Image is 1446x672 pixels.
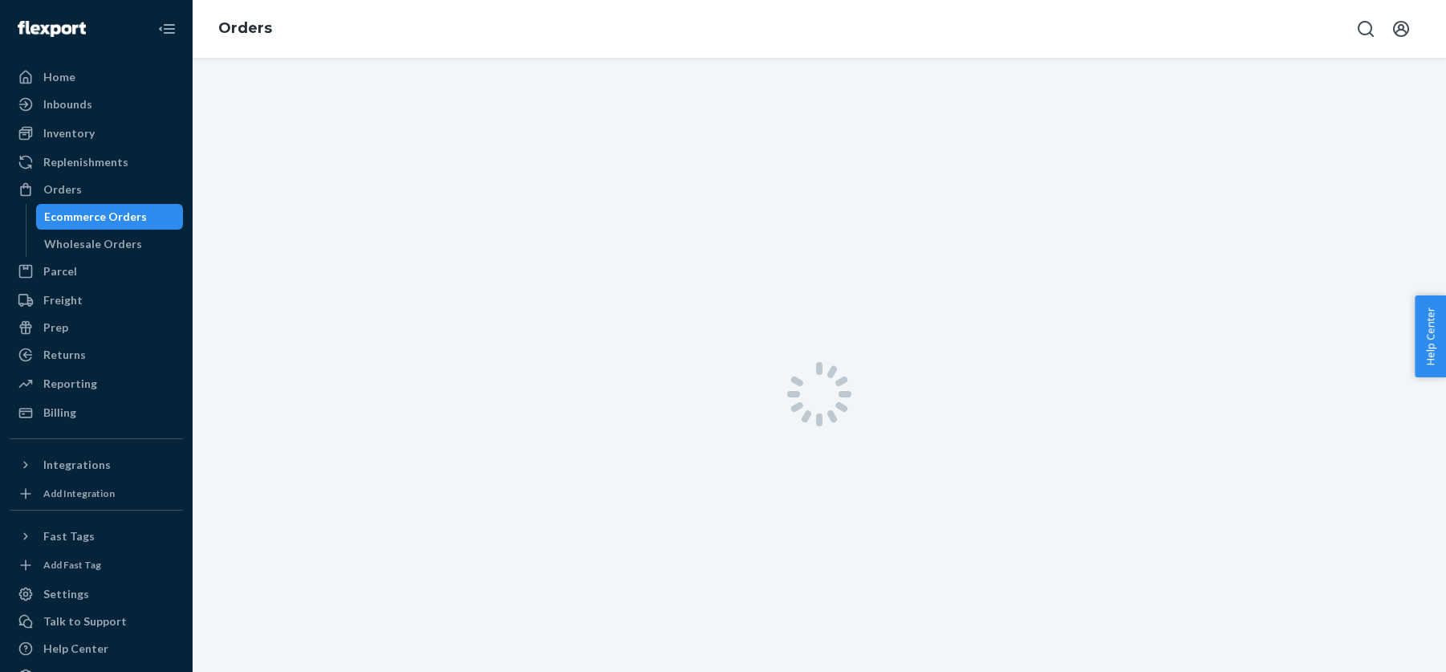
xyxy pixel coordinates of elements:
a: Settings [10,581,183,607]
button: Help Center [1415,295,1446,377]
div: Wholesale Orders [44,236,142,252]
img: Flexport logo [18,21,86,37]
ol: breadcrumbs [205,6,285,52]
a: Ecommerce Orders [36,204,184,230]
div: Home [43,69,75,85]
a: Reporting [10,371,183,397]
a: Orders [218,19,272,37]
div: Parcel [43,263,77,279]
a: Parcel [10,259,183,284]
a: Prep [10,315,183,340]
div: Talk to Support [43,613,127,629]
div: Inventory [43,125,95,141]
button: Close Navigation [151,13,183,45]
div: Freight [43,292,83,308]
a: Orders [10,177,183,202]
button: Open Search Box [1350,13,1382,45]
button: Talk to Support [10,609,183,634]
div: Billing [43,405,76,421]
div: Prep [43,320,68,336]
a: Billing [10,400,183,426]
div: Integrations [43,457,111,473]
a: Returns [10,342,183,368]
div: Ecommerce Orders [44,209,147,225]
a: Home [10,64,183,90]
div: Returns [43,347,86,363]
button: Fast Tags [10,523,183,549]
a: Wholesale Orders [36,231,184,257]
div: Add Integration [43,487,115,500]
button: Open account menu [1385,13,1417,45]
div: Fast Tags [43,528,95,544]
a: Inventory [10,120,183,146]
div: Replenishments [43,154,128,170]
a: Add Fast Tag [10,556,183,575]
div: Reporting [43,376,97,392]
a: Inbounds [10,92,183,117]
div: Settings [43,586,89,602]
div: Add Fast Tag [43,558,101,572]
a: Add Integration [10,484,183,503]
div: Orders [43,181,82,198]
button: Integrations [10,452,183,478]
a: Freight [10,287,183,313]
a: Replenishments [10,149,183,175]
div: Help Center [43,641,108,657]
a: Help Center [10,636,183,662]
div: Inbounds [43,96,92,112]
